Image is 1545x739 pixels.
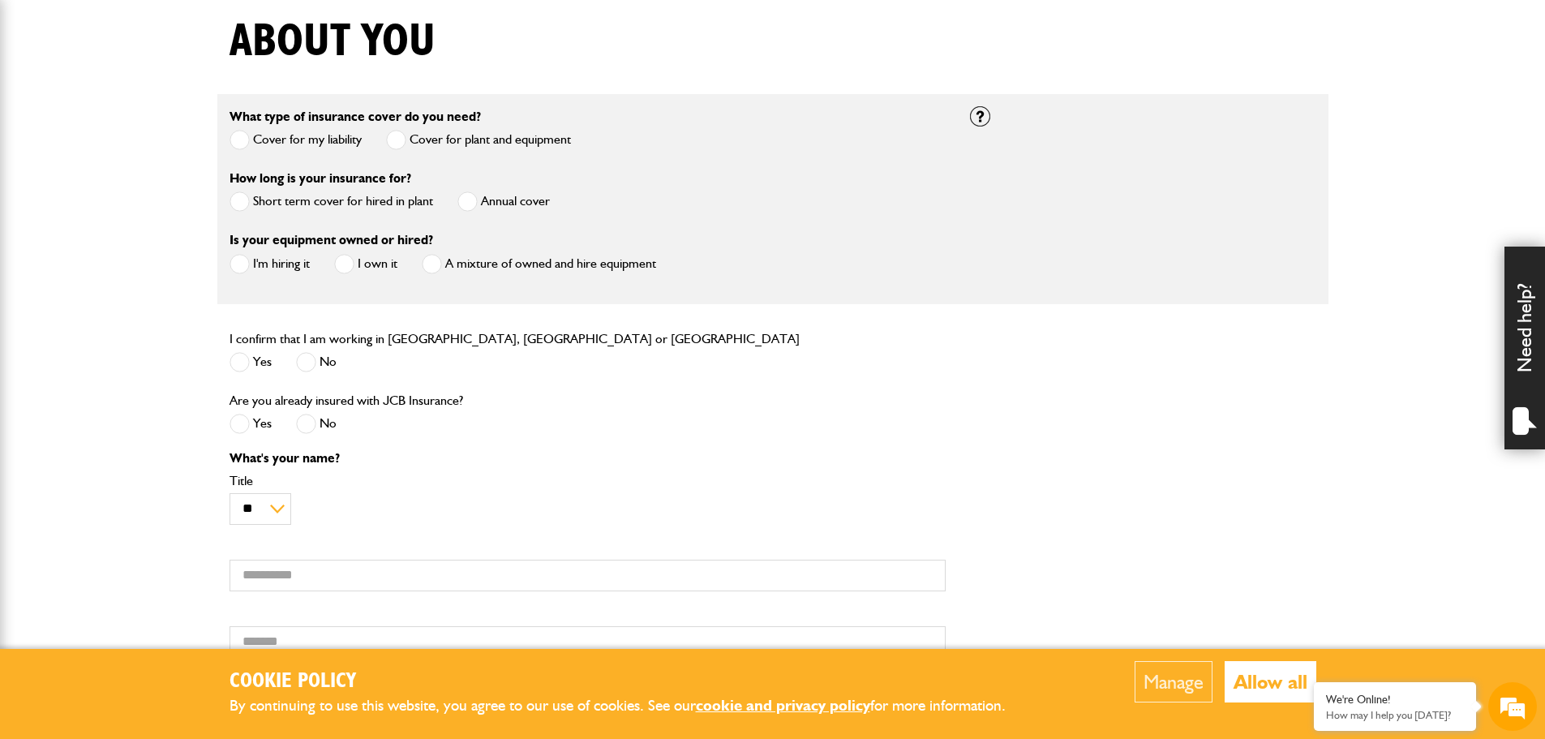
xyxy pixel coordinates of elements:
[230,15,436,69] h1: About you
[230,254,310,274] label: I'm hiring it
[1326,709,1464,721] p: How may I help you today?
[230,694,1032,719] p: By continuing to use this website, you agree to our use of cookies. See our for more information.
[1326,693,1464,707] div: We're Online!
[230,130,362,150] label: Cover for my liability
[1504,247,1545,449] div: Need help?
[296,352,337,372] label: No
[230,191,433,212] label: Short term cover for hired in plant
[230,475,946,488] label: Title
[230,110,481,123] label: What type of insurance cover do you need?
[334,254,397,274] label: I own it
[386,130,571,150] label: Cover for plant and equipment
[1135,661,1212,702] button: Manage
[230,234,433,247] label: Is your equipment owned or hired?
[696,696,870,715] a: cookie and privacy policy
[457,191,550,212] label: Annual cover
[230,669,1032,694] h2: Cookie Policy
[422,254,656,274] label: A mixture of owned and hire equipment
[230,172,411,185] label: How long is your insurance for?
[1225,661,1316,702] button: Allow all
[296,414,337,434] label: No
[230,352,272,372] label: Yes
[230,333,800,346] label: I confirm that I am working in [GEOGRAPHIC_DATA], [GEOGRAPHIC_DATA] or [GEOGRAPHIC_DATA]
[230,414,272,434] label: Yes
[230,452,946,465] p: What's your name?
[230,394,463,407] label: Are you already insured with JCB Insurance?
